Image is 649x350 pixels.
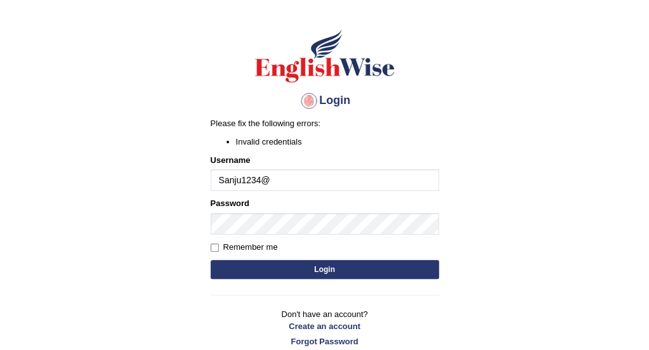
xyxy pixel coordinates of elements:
p: Please fix the following errors: [211,117,439,129]
a: Create an account [211,320,439,332]
img: Logo of English Wise sign in for intelligent practice with AI [252,27,397,84]
button: Login [211,260,439,279]
a: Forgot Password [211,335,439,347]
label: Username [211,154,251,166]
h4: Login [211,91,439,111]
input: Remember me [211,243,219,252]
li: Invalid credentials [236,136,439,148]
label: Remember me [211,241,278,254]
label: Password [211,197,249,209]
p: Don't have an account? [211,308,439,347]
